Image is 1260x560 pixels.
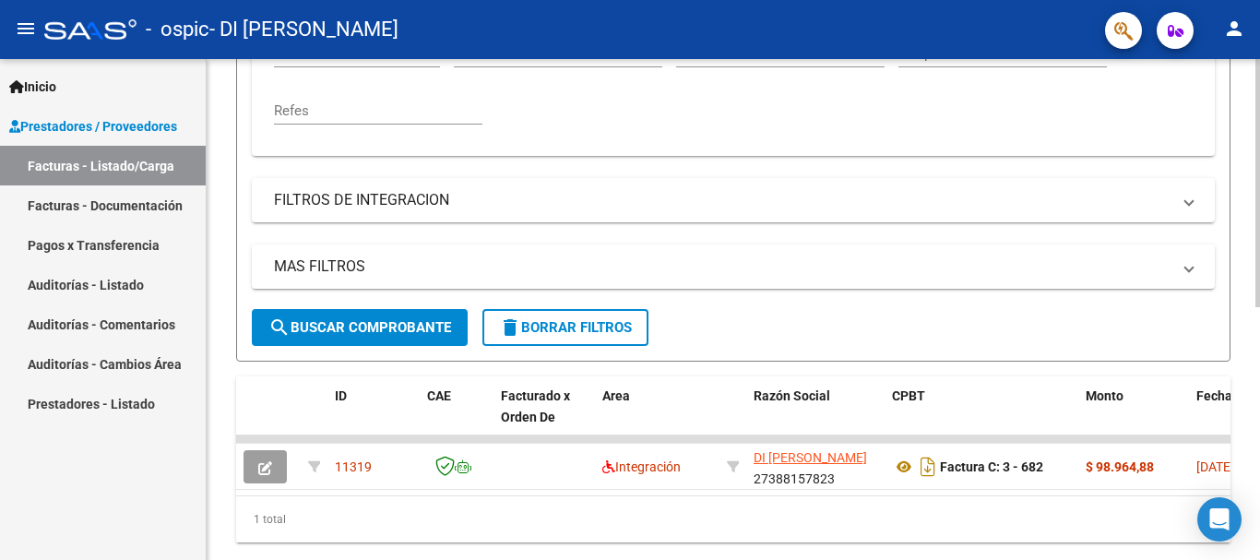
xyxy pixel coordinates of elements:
[268,319,451,336] span: Buscar Comprobante
[1078,376,1189,458] datatable-header-cell: Monto
[9,77,56,97] span: Inicio
[754,447,877,486] div: 27388157823
[499,319,632,336] span: Borrar Filtros
[15,18,37,40] mat-icon: menu
[501,388,570,424] span: Facturado x Orden De
[746,376,885,458] datatable-header-cell: Razón Social
[493,376,595,458] datatable-header-cell: Facturado x Orden De
[1197,497,1242,542] div: Open Intercom Messenger
[602,388,630,403] span: Area
[146,9,209,50] span: - ospic
[252,178,1215,222] mat-expansion-panel-header: FILTROS DE INTEGRACION
[335,388,347,403] span: ID
[420,376,493,458] datatable-header-cell: CAE
[327,376,420,458] datatable-header-cell: ID
[252,309,468,346] button: Buscar Comprobante
[335,459,372,474] span: 11319
[1196,459,1234,474] span: [DATE]
[499,316,521,339] mat-icon: delete
[602,459,681,474] span: Integración
[916,452,940,482] i: Descargar documento
[482,309,648,346] button: Borrar Filtros
[892,388,925,403] span: CPBT
[252,244,1215,289] mat-expansion-panel-header: MAS FILTROS
[427,388,451,403] span: CAE
[885,376,1078,458] datatable-header-cell: CPBT
[268,316,291,339] mat-icon: search
[274,190,1171,210] mat-panel-title: FILTROS DE INTEGRACION
[9,116,177,137] span: Prestadores / Proveedores
[209,9,398,50] span: - DI [PERSON_NAME]
[1086,459,1154,474] strong: $ 98.964,88
[754,388,830,403] span: Razón Social
[754,450,867,465] span: DI [PERSON_NAME]
[1086,388,1123,403] span: Monto
[236,496,1230,542] div: 1 total
[274,256,1171,277] mat-panel-title: MAS FILTROS
[595,376,719,458] datatable-header-cell: Area
[1223,18,1245,40] mat-icon: person
[940,459,1043,474] strong: Factura C: 3 - 682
